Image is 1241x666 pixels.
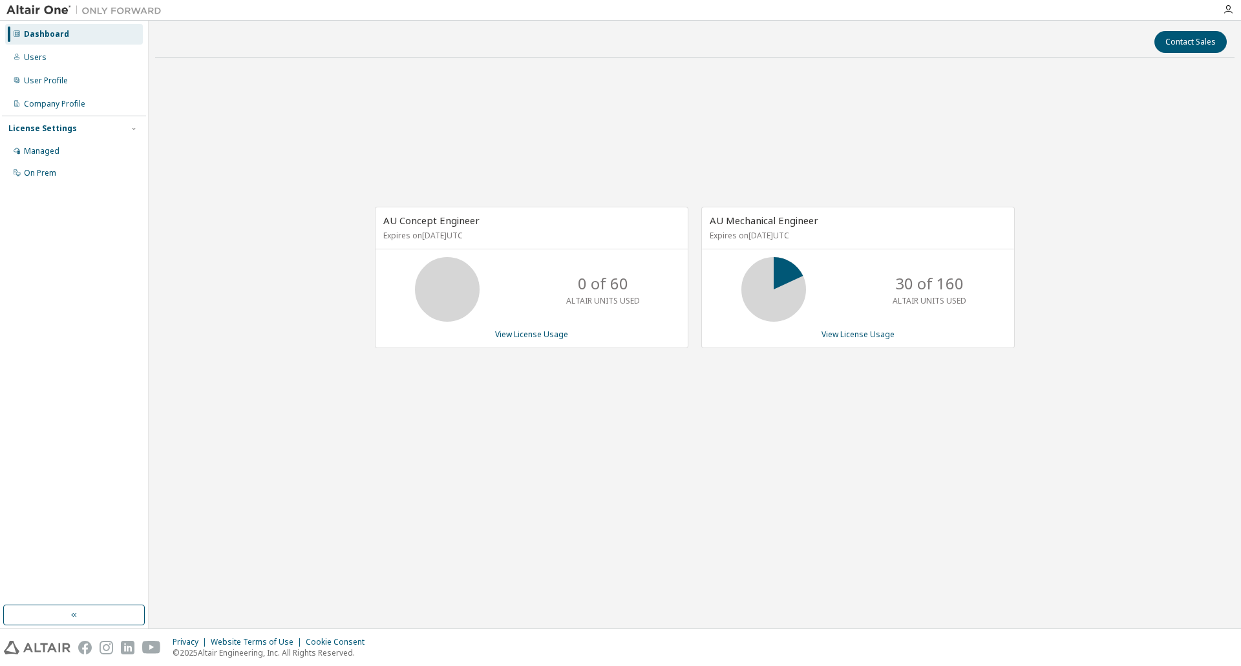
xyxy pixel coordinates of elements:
[710,230,1003,241] p: Expires on [DATE] UTC
[893,295,966,306] p: ALTAIR UNITS USED
[173,637,211,647] div: Privacy
[6,4,168,17] img: Altair One
[383,214,480,227] span: AU Concept Engineer
[24,99,85,109] div: Company Profile
[24,52,47,63] div: Users
[142,641,161,654] img: youtube.svg
[24,76,68,86] div: User Profile
[24,146,59,156] div: Managed
[895,273,964,295] p: 30 of 160
[822,329,895,340] a: View License Usage
[306,637,372,647] div: Cookie Consent
[578,273,628,295] p: 0 of 60
[4,641,70,654] img: altair_logo.svg
[24,168,56,178] div: On Prem
[495,329,568,340] a: View License Usage
[173,647,372,658] p: © 2025 Altair Engineering, Inc. All Rights Reserved.
[100,641,113,654] img: instagram.svg
[1154,31,1227,53] button: Contact Sales
[211,637,306,647] div: Website Terms of Use
[383,230,677,241] p: Expires on [DATE] UTC
[8,123,77,134] div: License Settings
[710,214,818,227] span: AU Mechanical Engineer
[24,29,69,39] div: Dashboard
[78,641,92,654] img: facebook.svg
[566,295,640,306] p: ALTAIR UNITS USED
[121,641,134,654] img: linkedin.svg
